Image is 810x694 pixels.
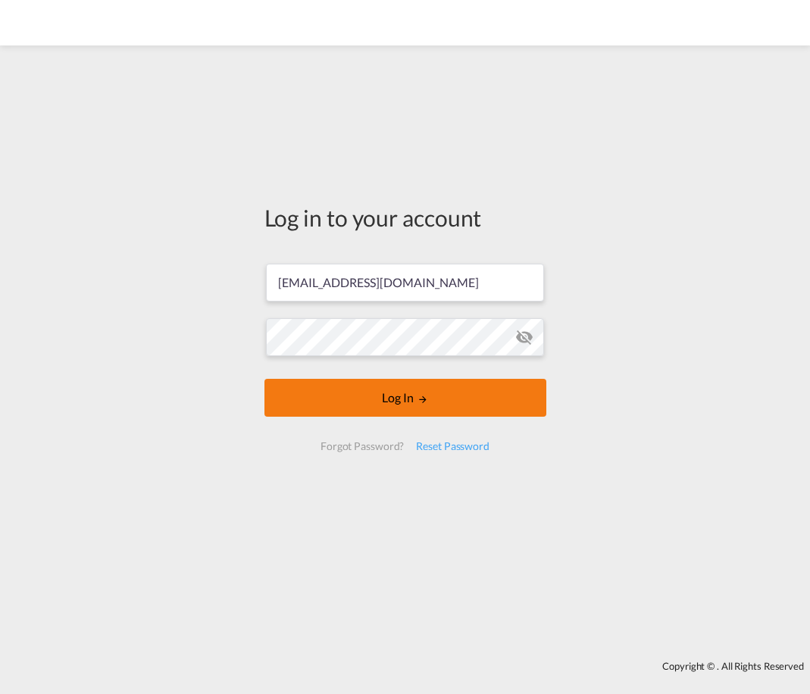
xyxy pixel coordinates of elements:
[314,433,410,460] div: Forgot Password?
[515,328,533,346] md-icon: icon-eye-off
[264,202,546,233] div: Log in to your account
[266,264,544,302] input: Enter email/phone number
[410,433,496,460] div: Reset Password
[264,379,546,417] button: LOGIN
